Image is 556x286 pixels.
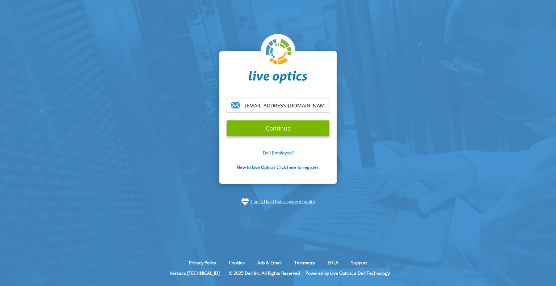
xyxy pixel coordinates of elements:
li: Version: [TECHNICAL_ID] [166,270,223,276]
a: Telemetry [289,260,320,266]
li: © 2025 Dell Inc. All Rights Reserved [225,270,304,276]
li: Powered by Live Optics, a Dell Technology [306,270,390,276]
a: Ads & Email [252,260,287,266]
a: Dell Employee? [263,150,294,156]
a: Support [346,260,372,266]
input: Continue [227,120,329,136]
a: Privacy Policy [184,260,222,266]
img: liveoptics-word.svg [249,71,307,84]
a: New to Live Optics? Click here to register. [237,164,320,170]
a: Check Live Optics system health [250,198,315,205]
img: liveoptics-logo.svg [266,39,292,65]
a: Cookies [223,260,250,266]
a: EULA [322,260,344,266]
img: status-check-icon.svg [241,198,249,205]
input: email@address.com [227,98,329,113]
